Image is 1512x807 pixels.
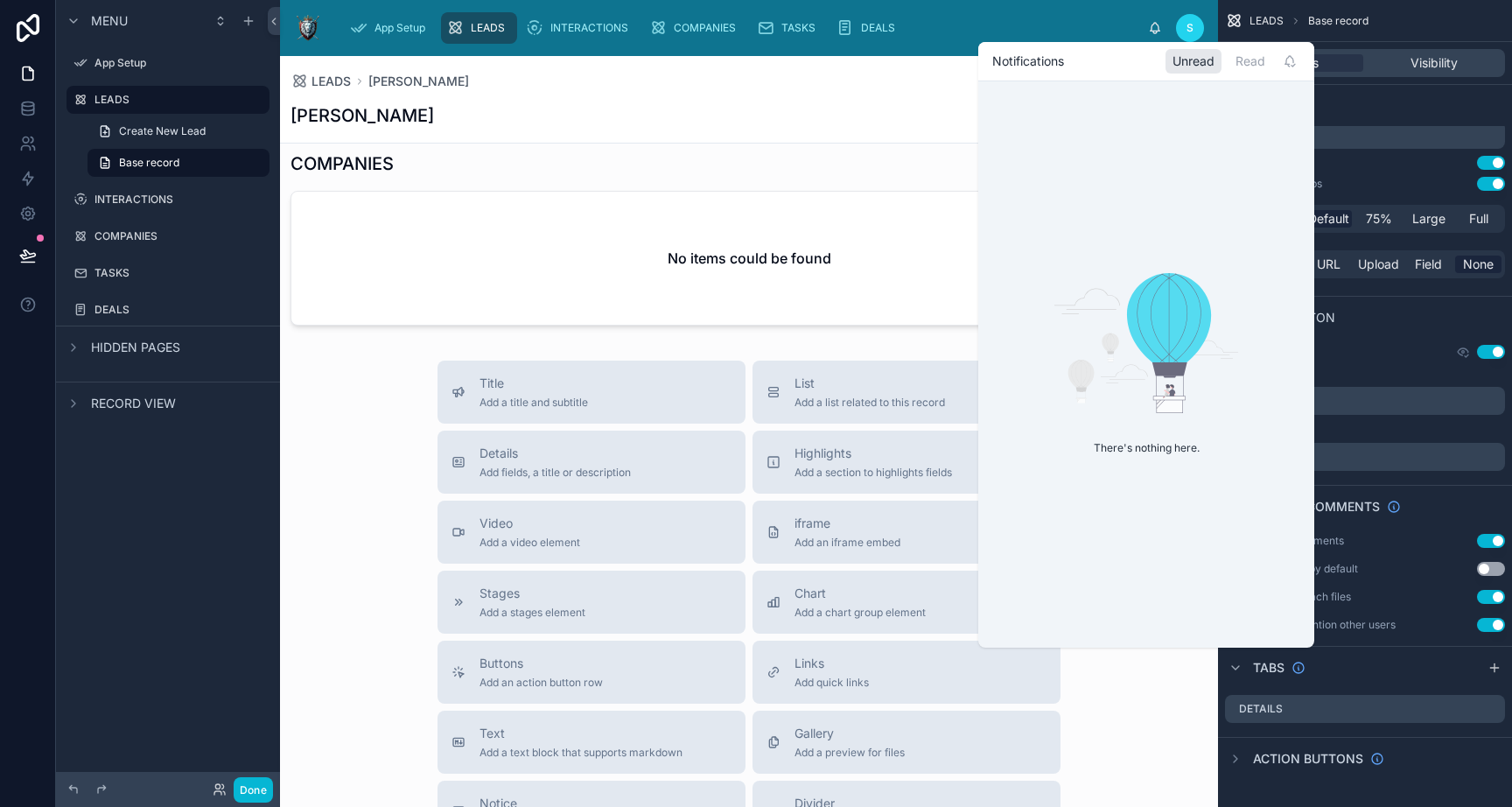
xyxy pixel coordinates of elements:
a: App Setup [345,12,437,44]
span: Hidden pages [91,339,180,356]
span: Create New Lead [119,124,206,138]
span: Title [479,375,588,392]
span: Add a text block that supports markdown [479,746,682,760]
span: None [1463,256,1494,273]
label: COMPANIES [94,229,266,243]
span: Base record [1308,14,1368,28]
button: LinksAdd quick links [752,641,1060,704]
span: S [1186,21,1193,35]
span: Visibility [1410,54,1458,72]
button: iframeAdd an iframe embed [752,501,1060,564]
a: INTERACTIONS [66,186,269,214]
button: GalleryAdd a preview for files [752,711,1060,774]
button: DetailsAdd fields, a title or description [437,431,745,494]
span: LEADS [1249,14,1284,28]
span: URL [1317,256,1340,273]
a: INTERACTIONS [521,12,640,44]
a: App Setup [66,49,269,77]
div: Unread [1165,49,1221,74]
span: Record comments [1253,498,1380,516]
span: Record view [91,395,176,412]
span: Menu [91,12,128,30]
span: LEADS [471,21,505,35]
button: TextAdd a text block that supports markdown [437,711,745,774]
span: Add a section to highlights fields [794,466,952,480]
label: Details [1239,702,1283,716]
button: ButtonsAdd an action button row [437,641,745,704]
a: TASKS [752,12,828,44]
a: DEALS [66,296,269,324]
span: Add a chart group element [794,606,926,620]
a: LEADS [290,73,351,90]
a: Base record [87,149,269,177]
div: scrollable content [1225,387,1505,415]
label: TASKS [94,266,266,280]
span: Gallery [794,725,905,742]
a: TASKS [66,259,269,287]
span: App Setup [374,21,425,35]
a: Create New Lead [87,117,269,145]
span: Add a list related to this record [794,396,945,410]
span: Stages [479,585,585,602]
span: Links [794,655,869,672]
a: LEADS [66,86,269,114]
span: Field [1415,256,1442,273]
label: LEADS [94,93,259,107]
span: TASKS [781,21,815,35]
p: There's nothing here. [1080,427,1214,469]
span: Large [1412,210,1445,228]
span: Action buttons [1253,750,1363,768]
button: VideoAdd a video element [437,501,745,564]
label: App Setup [94,56,266,70]
a: COMPANIES [644,12,748,44]
h1: [PERSON_NAME] [290,103,434,128]
button: StagesAdd a stages element [437,571,745,634]
div: scrollable content [1225,443,1505,471]
span: LEADS [311,73,351,90]
a: DEALS [831,12,907,44]
span: Add a video element [479,536,580,550]
span: Add fields, a title or description [479,466,631,480]
a: [PERSON_NAME] [368,73,469,90]
div: scrollable content [336,9,1148,47]
img: App logo [294,14,322,42]
span: Add an action button row [479,676,603,690]
span: COMPANIES [674,21,736,35]
button: TitleAdd a title and subtitle [437,361,745,424]
span: List [794,375,945,392]
span: Default [1308,210,1349,228]
span: Add quick links [794,676,869,690]
span: DEALS [861,21,895,35]
span: Details [479,445,631,462]
span: INTERACTIONS [550,21,628,35]
span: 75% [1366,210,1392,228]
a: COMPANIES [66,222,269,250]
span: Tabs [1253,659,1284,677]
div: Read [1228,49,1272,74]
a: LEADS [441,12,517,44]
span: Upload [1358,256,1399,273]
span: Video [479,515,580,532]
span: Add a title and subtitle [479,396,588,410]
h1: Notifications [992,53,1064,70]
span: Full [1469,210,1488,228]
button: ListAdd a list related to this record [752,361,1060,424]
span: Highlights [794,445,952,462]
button: ChartAdd a chart group element [752,571,1060,634]
span: Base record [119,156,179,170]
button: HighlightsAdd a section to highlights fields [752,431,1060,494]
span: Buttons [479,655,603,672]
span: Chart [794,585,926,602]
span: iframe [794,515,900,532]
label: DEALS [94,303,266,317]
button: Done [234,777,273,803]
span: Add a preview for files [794,746,905,760]
label: INTERACTIONS [94,193,266,207]
div: scrollable content [1225,121,1505,149]
span: Text [479,725,682,742]
span: Add a stages element [479,606,585,620]
span: Add an iframe embed [794,536,900,550]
